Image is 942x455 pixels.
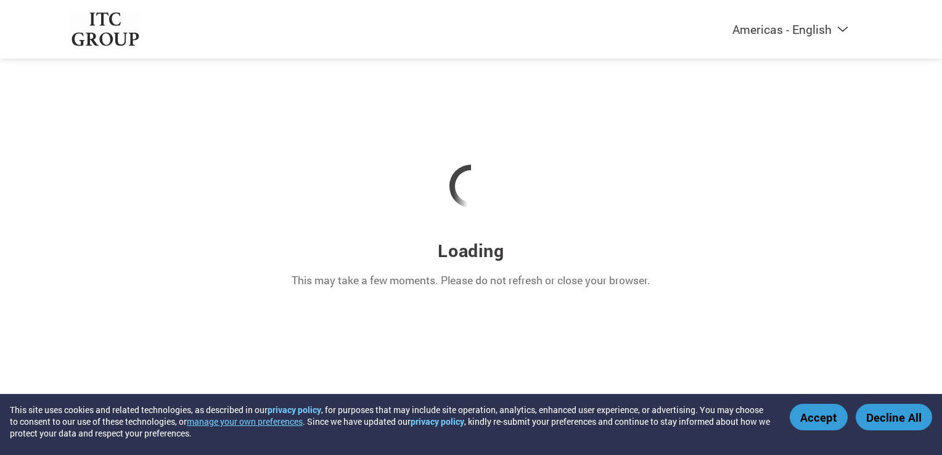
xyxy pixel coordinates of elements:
button: Decline All [856,404,932,430]
p: This may take a few moments. Please do not refresh or close your browser. [292,273,650,289]
button: manage your own preferences [187,416,303,427]
a: privacy policy [411,416,464,427]
button: Accept [790,404,848,430]
img: ITC Group [70,12,141,46]
a: privacy policy [268,404,321,416]
div: This site uses cookies and related technologies, as described in our , for purposes that may incl... [10,404,772,439]
h3: Loading [438,239,504,262]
